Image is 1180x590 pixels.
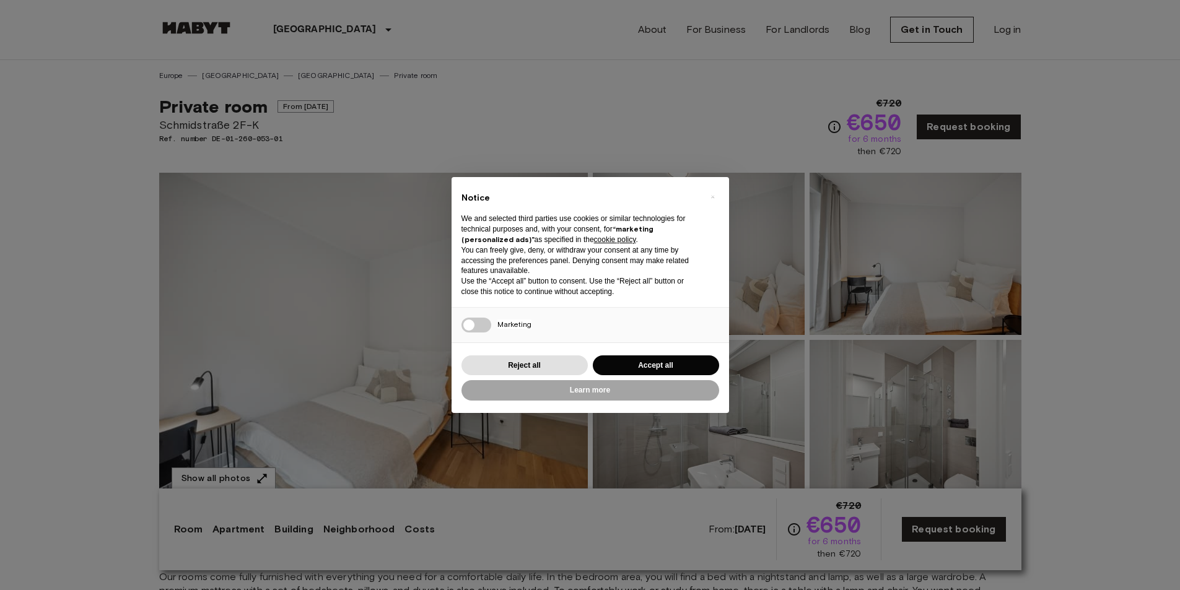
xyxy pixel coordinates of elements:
[593,355,719,376] button: Accept all
[461,245,699,276] p: You can freely give, deny, or withdraw your consent at any time by accessing the preferences pane...
[703,187,723,207] button: Close this notice
[710,189,715,204] span: ×
[497,319,531,329] span: Marketing
[461,355,588,376] button: Reject all
[461,224,653,244] strong: “marketing (personalized ads)”
[461,192,699,204] h2: Notice
[461,380,719,401] button: Learn more
[461,214,699,245] p: We and selected third parties use cookies or similar technologies for technical purposes and, wit...
[594,235,636,244] a: cookie policy
[461,276,699,297] p: Use the “Accept all” button to consent. Use the “Reject all” button or close this notice to conti...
